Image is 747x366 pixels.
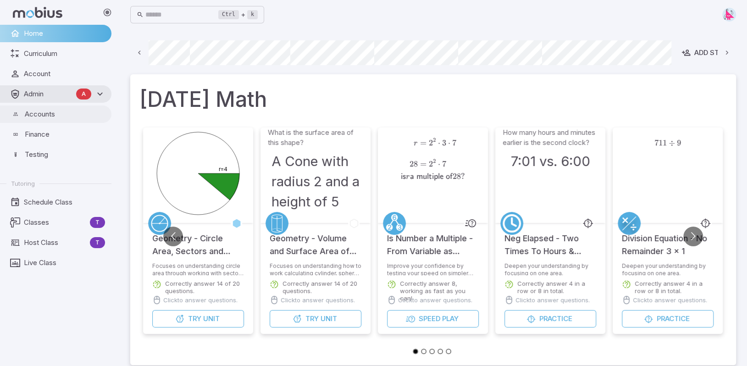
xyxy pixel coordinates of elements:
span: 7 [452,138,456,148]
p: Correctly answer 4 in a row or 8 in total. [517,280,596,294]
span: Practice [657,314,690,324]
h5: Geometry - Circle Area, Sectors and Donuts - Intro [152,223,244,258]
button: TryUnit [270,310,361,327]
span: Home [24,28,105,39]
span: Host Class [24,238,86,248]
kbd: Ctrl [218,10,239,19]
p: Click to answer questions. [515,295,590,305]
span: a multiple of [410,172,453,181]
p: What is the surface area of this shape? [268,128,363,148]
p: Click to answer questions. [163,295,238,305]
span: ​ [456,138,457,157]
a: Circles [148,212,171,235]
p: Improve your confidence by testing your speed on simpler questions. [387,262,479,275]
span: Live Class [24,258,105,268]
span: Unit [321,314,337,324]
span: T [90,218,105,227]
button: Go to slide 3 [429,349,435,354]
p: Focuses on understanding how to work calculating cylinder, sphere, cone, and pyramid volumes and ... [270,262,361,275]
p: Click to answer questions. [281,295,355,305]
p: Deepen your understanding by focusing on one area. [622,262,714,275]
button: Go to slide 5 [446,349,451,354]
button: Practice [504,310,596,327]
h3: A Cone with radius 2 and a height of 5 [271,151,360,212]
span: A [76,89,91,99]
span: Tutoring [11,179,35,188]
span: Try [188,314,201,324]
span: 2 [429,138,433,148]
button: Go to slide 4 [437,349,443,354]
h5: Neg Elapsed - Two Times To Hours & Minutes - Quarter Hours [504,223,596,258]
span: ⋅ [448,138,450,148]
span: Practice [539,314,572,324]
p: Focuses on understanding circle area through working with sectors and donuts. [152,262,244,275]
span: is [401,172,406,181]
span: = [420,138,426,148]
div: + [218,9,258,20]
button: Practice [622,310,714,327]
h5: Is Number a Multiple - From Variable as Factors [387,223,479,258]
button: SpeedPlay [387,310,479,327]
button: TryUnit [152,310,244,327]
span: Testing [25,150,105,160]
h1: [DATE] Math [139,83,727,115]
p: How many hours and minutes earlier is the second clock? [503,128,598,148]
span: Try [305,314,319,324]
p: Click to answer questions. [633,295,707,305]
a: Geometry 3D [266,212,288,235]
text: r=4 [219,166,227,172]
span: T [90,238,105,247]
p: Deepen your understanding by focusing on one area. [504,262,596,275]
span: ⋅ [438,138,440,148]
span: 711 [654,138,667,148]
h3: 7:01 vs. 6:00 [511,151,590,172]
span: Finance [25,129,105,139]
button: Go to slide 1 [413,349,418,354]
button: Go to slide 2 [421,349,426,354]
span: Play [442,314,459,324]
span: r [406,173,409,181]
img: right-triangle.svg [722,8,736,22]
p: Correctly answer 4 in a row or 8 in total. [635,280,714,294]
button: Go to previous slide [163,227,183,246]
a: Time [500,212,523,235]
h5: Geometry - Volume and Surface Area of Complex 3D Shapes - Practice [270,223,361,258]
p: Click to answer questions. [398,295,472,305]
span: 3 [442,138,446,148]
span: ? [461,172,465,181]
span: Unit [203,314,220,324]
a: Factors/Primes [383,212,406,235]
span: Classes [24,217,86,227]
span: r [414,139,417,147]
span: Accounts [25,109,105,119]
button: Go to next slide [683,227,703,246]
span: 28 [453,172,461,181]
p: Correctly answer 8, working as fast as you can! [400,280,479,302]
p: Correctly answer 14 of 20 questions. [282,280,361,294]
span: Speed [419,314,440,324]
a: Multiply/Divide [618,212,641,235]
span: 2 [433,137,436,143]
span: 9 [677,138,681,148]
span: Admin [24,89,72,99]
span: Account [24,69,105,79]
span: Schedule Class [24,197,105,207]
h5: Division Equation - No Remainder 3 x 1 [622,223,714,258]
p: Correctly answer 14 of 20 questions. [165,280,244,294]
kbd: k [247,10,258,19]
div: Add Student [681,48,742,58]
span: Curriculum [24,49,105,59]
span: ÷ [669,138,675,148]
